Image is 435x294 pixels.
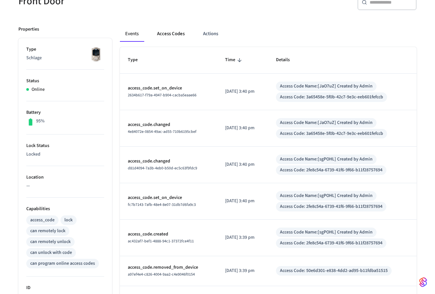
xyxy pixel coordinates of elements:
[26,78,104,85] p: Status
[419,277,427,287] img: SeamLogoGradient.69752ec5.svg
[225,234,261,241] p: [DATE] 3:39 pm
[18,26,39,33] p: Properties
[280,83,373,90] div: Access Code Name: [JaO7uZ] Created by Admin
[225,88,261,95] p: [DATE] 3:40 pm
[128,165,197,171] span: d81d4094-7a3b-4eb0-b50d-ec5c63f9fdc9
[128,202,196,208] span: fc7b7143-7afb-48e4-8e07-31db7d6fa9c3
[280,240,382,247] div: Access Code: 2fe8c54a-6739-41f6-9f66-b11f28757694
[128,129,196,135] span: 4e84072e-0854-49ac-ad55-710b6195cbef
[280,119,373,126] div: Access Code Name: [JaO7uZ] Created by Admin
[128,121,209,128] p: access_code.changed
[280,167,382,174] div: Access Code: 2fe8c54a-6739-41f6-9f66-b11f28757694
[26,174,104,181] p: Location
[88,46,104,62] img: Schlage Sense Smart Deadbolt with Camelot Trim, Front
[280,130,383,137] div: Access Code: 3a65458e-5f0b-42c7-9e3c-eeb601fefccb
[280,192,373,199] div: Access Code Name: [sgPOHL] Created by Admin
[30,217,55,224] div: access_code
[26,109,104,116] p: Battery
[26,284,104,291] p: ID
[30,260,95,267] div: can program online access codes
[30,249,72,256] div: can unlock with code
[128,55,146,65] span: Type
[128,92,196,98] span: 2634b617-f79a-4947-b904-cacba5eaae66
[120,26,144,42] button: Events
[128,238,194,244] span: ac432af7-bef1-4888-94c1-37372fce4f11
[225,125,261,132] p: [DATE] 3:40 pm
[225,267,261,274] p: [DATE] 3:39 pm
[26,55,104,61] p: Schlage
[280,229,373,236] div: Access Code Name: [sgPOHL] Created by Admin
[280,156,373,163] div: Access Code Name: [sgPOHL] Created by Admin
[280,94,383,101] div: Access Code: 3a65458e-5f0b-42c7-9e3c-eeb601fefccb
[128,272,195,277] span: a97ef4e4-c826-4004-9aa2-c4e9046f0154
[26,183,104,189] p: —
[36,118,45,125] p: 95%
[64,217,73,224] div: lock
[280,203,382,210] div: Access Code: 2fe8c54a-6739-41f6-9f66-b11f28757694
[128,231,209,238] p: access_code.created
[152,26,190,42] button: Access Codes
[128,158,209,165] p: access_code.changed
[225,161,261,168] p: [DATE] 3:40 pm
[128,85,209,92] p: access_code.set_on_device
[26,151,104,158] p: Locked
[276,55,298,65] span: Details
[225,55,244,65] span: Time
[26,206,104,212] p: Capabilities
[120,26,417,42] div: ant example
[30,238,71,245] div: can remotely unlock
[198,26,223,42] button: Actions
[26,46,104,53] p: Type
[280,267,388,274] div: Access Code: 50e6d301-e838-4dd2-ad95-b11fdba51515
[32,86,45,93] p: Online
[128,264,209,271] p: access_code.removed_from_device
[128,194,209,201] p: access_code.set_on_device
[26,142,104,149] p: Lock Status
[30,228,65,234] div: can remotely lock
[225,198,261,205] p: [DATE] 3:40 pm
